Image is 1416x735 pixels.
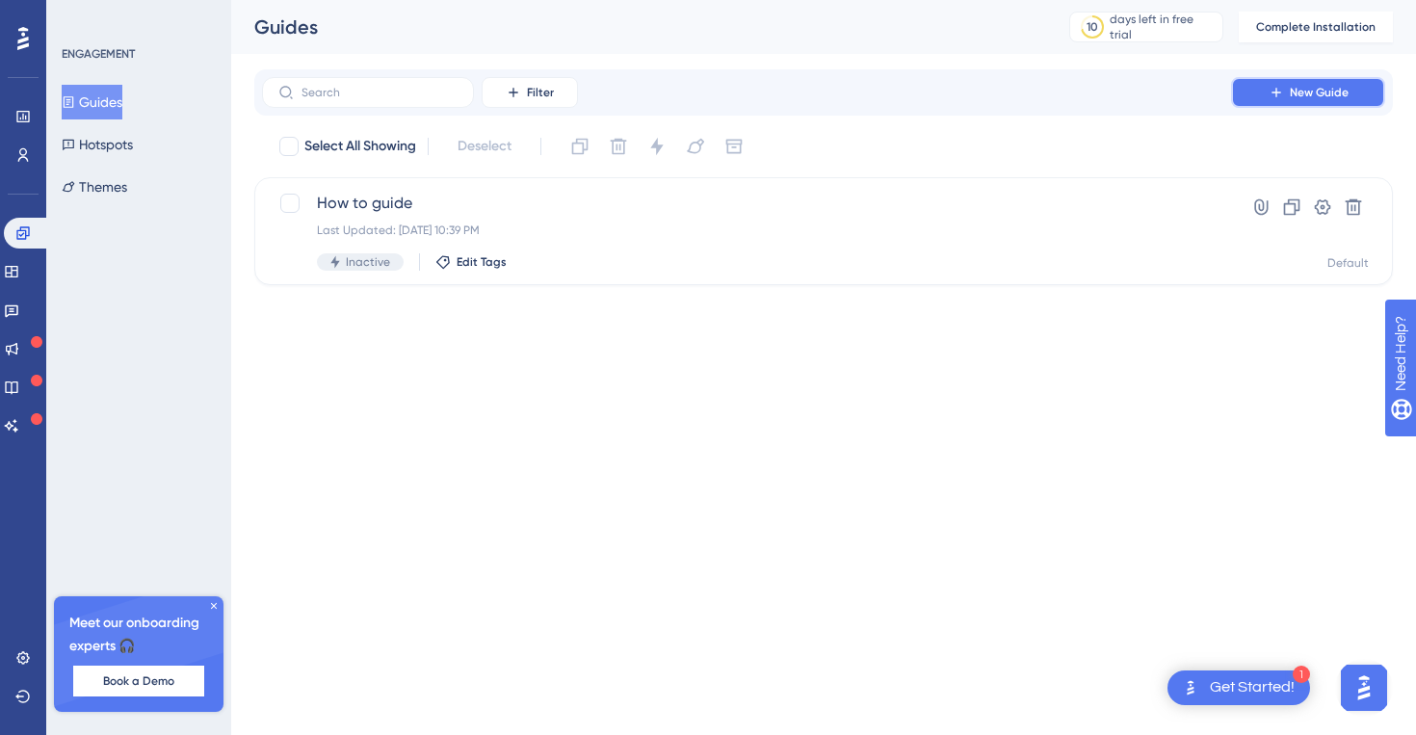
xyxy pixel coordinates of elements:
button: Hotspots [62,127,133,162]
div: days left in free trial [1110,12,1217,42]
span: Deselect [458,135,511,158]
span: Filter [527,85,554,100]
button: Guides [62,85,122,119]
span: New Guide [1290,85,1349,100]
button: Complete Installation [1239,12,1393,42]
span: Complete Installation [1256,19,1376,35]
span: Book a Demo [103,673,174,689]
iframe: UserGuiding AI Assistant Launcher [1335,659,1393,717]
span: Meet our onboarding experts 🎧 [69,612,208,658]
span: Inactive [346,254,390,270]
img: launcher-image-alternative-text [1179,676,1202,699]
span: Edit Tags [457,254,507,270]
span: Select All Showing [304,135,416,158]
div: ENGAGEMENT [62,46,135,62]
button: New Guide [1231,77,1385,108]
input: Search [302,86,458,99]
div: Default [1327,255,1369,271]
div: Guides [254,13,1021,40]
div: 1 [1293,666,1310,683]
span: Need Help? [45,5,120,28]
button: Edit Tags [435,254,507,270]
button: Filter [482,77,578,108]
button: Deselect [440,129,529,164]
div: Get Started! [1210,677,1295,698]
div: 10 [1087,19,1098,35]
div: Open Get Started! checklist, remaining modules: 1 [1167,670,1310,705]
span: How to guide [317,192,1176,215]
button: Book a Demo [73,666,204,696]
button: Themes [62,170,127,204]
div: Last Updated: [DATE] 10:39 PM [317,223,1176,238]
